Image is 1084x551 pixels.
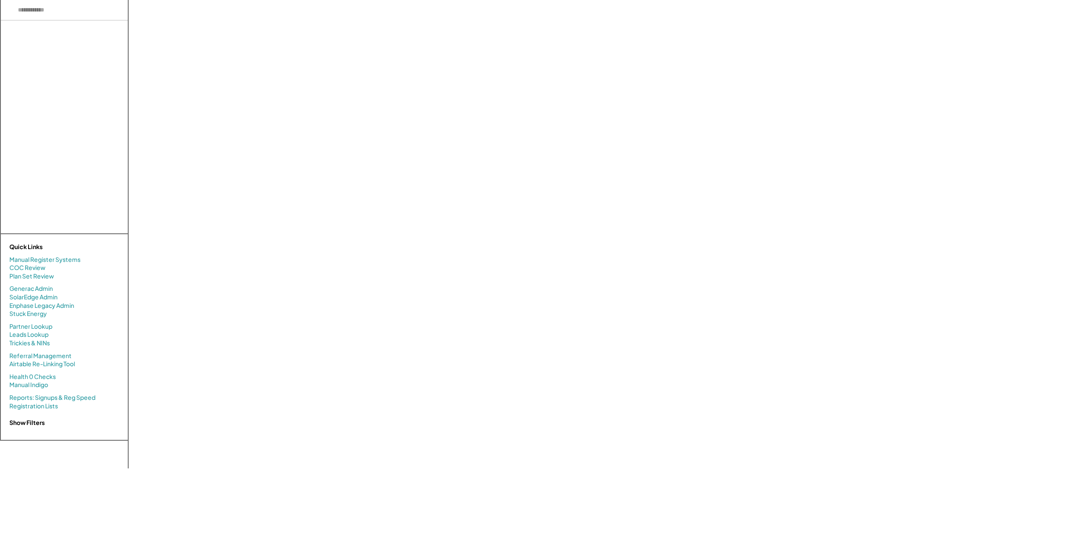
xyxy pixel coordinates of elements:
[9,272,54,281] a: Plan Set Review
[9,381,48,389] a: Manual Indigo
[9,352,72,360] a: Referral Management
[9,301,74,310] a: Enphase Legacy Admin
[9,373,56,381] a: Health 0 Checks
[9,402,58,410] a: Registration Lists
[9,330,49,339] a: Leads Lookup
[9,243,95,251] div: Quick Links
[9,339,50,347] a: Trickies & NINs
[9,264,46,272] a: COC Review
[9,360,75,368] a: Airtable Re-Linking Tool
[9,255,81,264] a: Manual Register Systems
[9,393,95,402] a: Reports: Signups & Reg Speed
[9,284,53,293] a: Generac Admin
[9,419,45,426] strong: Show Filters
[9,293,58,301] a: SolarEdge Admin
[9,310,47,318] a: Stuck Energy
[9,322,52,331] a: Partner Lookup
